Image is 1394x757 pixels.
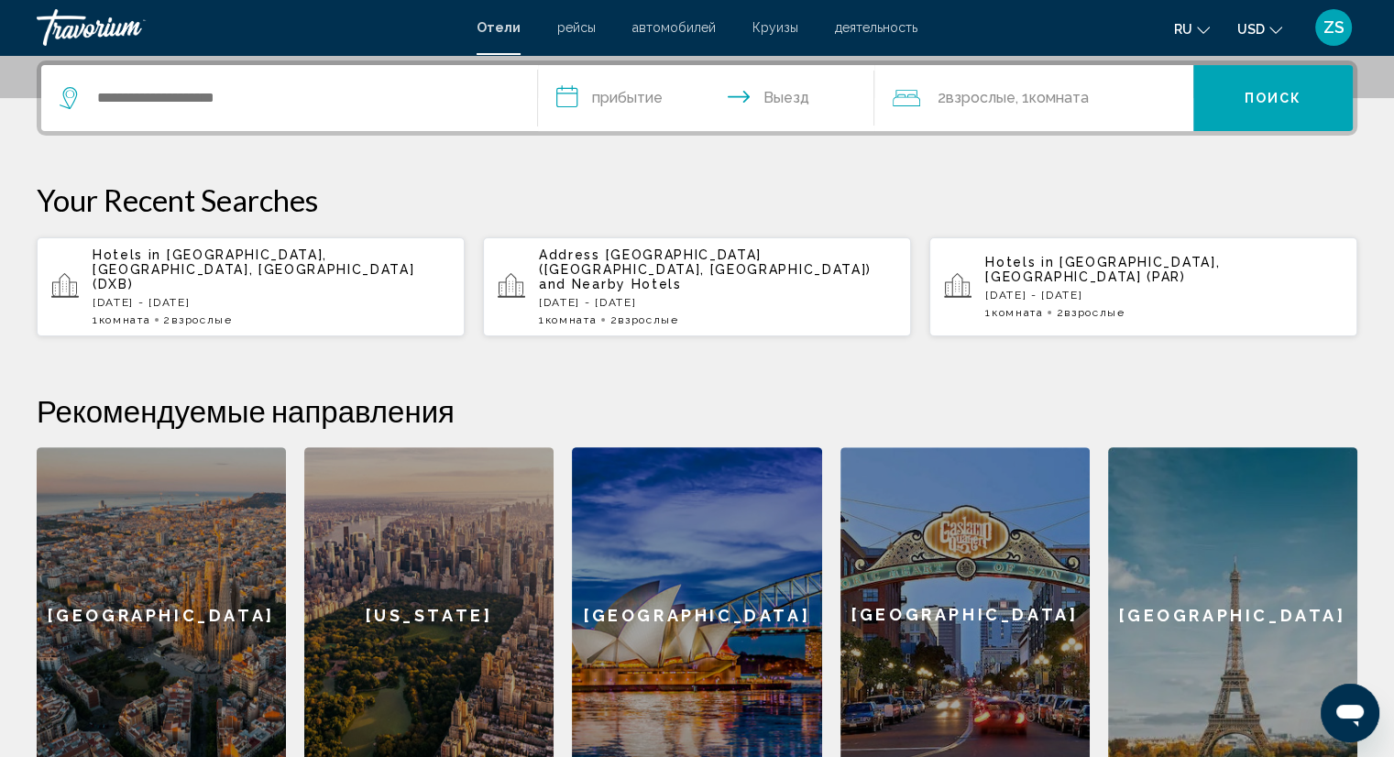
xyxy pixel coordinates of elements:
button: Check in and out dates [538,65,875,131]
div: Search widget [41,65,1353,131]
span: 1 [93,313,150,326]
span: ZS [1323,18,1345,37]
a: Travorium [37,9,458,46]
span: Комната [545,313,598,326]
span: Взрослые [1064,306,1125,319]
span: Комната [99,313,151,326]
p: [DATE] - [DATE] [539,296,896,309]
span: Взрослые [945,89,1015,106]
span: and Nearby Hotels [539,277,682,291]
span: Поиск [1245,92,1302,106]
span: Address [GEOGRAPHIC_DATA] ([GEOGRAPHIC_DATA], [GEOGRAPHIC_DATA]) [539,247,872,277]
button: Change language [1174,16,1210,42]
span: 2 [937,85,1015,111]
button: Change currency [1237,16,1282,42]
span: ru [1174,22,1192,37]
a: Круизы [752,20,798,35]
a: рейсы [557,20,596,35]
a: Отели [477,20,521,35]
span: Hotels in [93,247,161,262]
button: Hotels in [GEOGRAPHIC_DATA], [GEOGRAPHIC_DATA], [GEOGRAPHIC_DATA] (DXB)[DATE] - [DATE]1Комната2Вз... [37,236,465,337]
span: Взрослые [618,313,678,326]
button: Поиск [1193,65,1353,131]
span: 2 [609,313,678,326]
h2: Рекомендуемые направления [37,392,1357,429]
span: [GEOGRAPHIC_DATA], [GEOGRAPHIC_DATA] (PAR) [985,255,1220,284]
span: Взрослые [171,313,232,326]
a: автомобилей [632,20,716,35]
span: 1 [539,313,597,326]
p: [DATE] - [DATE] [985,289,1343,302]
p: [DATE] - [DATE] [93,296,450,309]
button: Travelers: 2 adults, 0 children [874,65,1193,131]
a: деятельность [835,20,917,35]
span: 2 [163,313,232,326]
span: Hotels in [985,255,1054,269]
span: [GEOGRAPHIC_DATA], [GEOGRAPHIC_DATA], [GEOGRAPHIC_DATA] (DXB) [93,247,414,291]
span: USD [1237,22,1265,37]
span: 2 [1056,306,1125,319]
iframe: Кнопка запуска окна обмена сообщениями [1321,684,1379,742]
p: Your Recent Searches [37,181,1357,218]
button: User Menu [1310,8,1357,47]
span: Комната [1028,89,1088,106]
span: Комната [992,306,1044,319]
button: Address [GEOGRAPHIC_DATA] ([GEOGRAPHIC_DATA], [GEOGRAPHIC_DATA]) and Nearby Hotels[DATE] - [DATE]... [483,236,911,337]
button: Hotels in [GEOGRAPHIC_DATA], [GEOGRAPHIC_DATA] (PAR)[DATE] - [DATE]1Комната2Взрослые [929,236,1357,337]
span: , 1 [1015,85,1088,111]
span: 1 [985,306,1043,319]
